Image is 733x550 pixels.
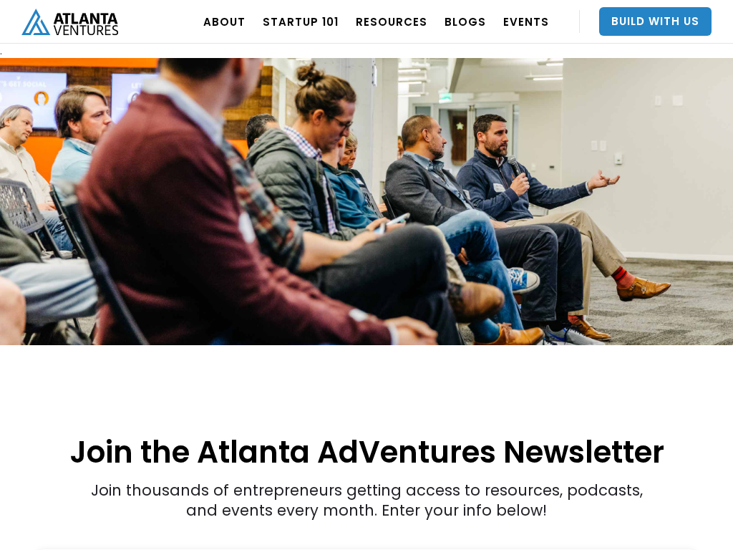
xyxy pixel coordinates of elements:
[445,1,486,42] a: BLOGS
[73,360,659,521] div: Join thousands of entrepreneurs getting access to resources, podcasts, and events every month. En...
[356,1,427,42] a: RESOURCES
[203,1,246,42] a: ABOUT
[599,7,712,36] a: Build With Us
[263,1,339,42] a: Startup 101
[503,1,549,42] a: EVENTS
